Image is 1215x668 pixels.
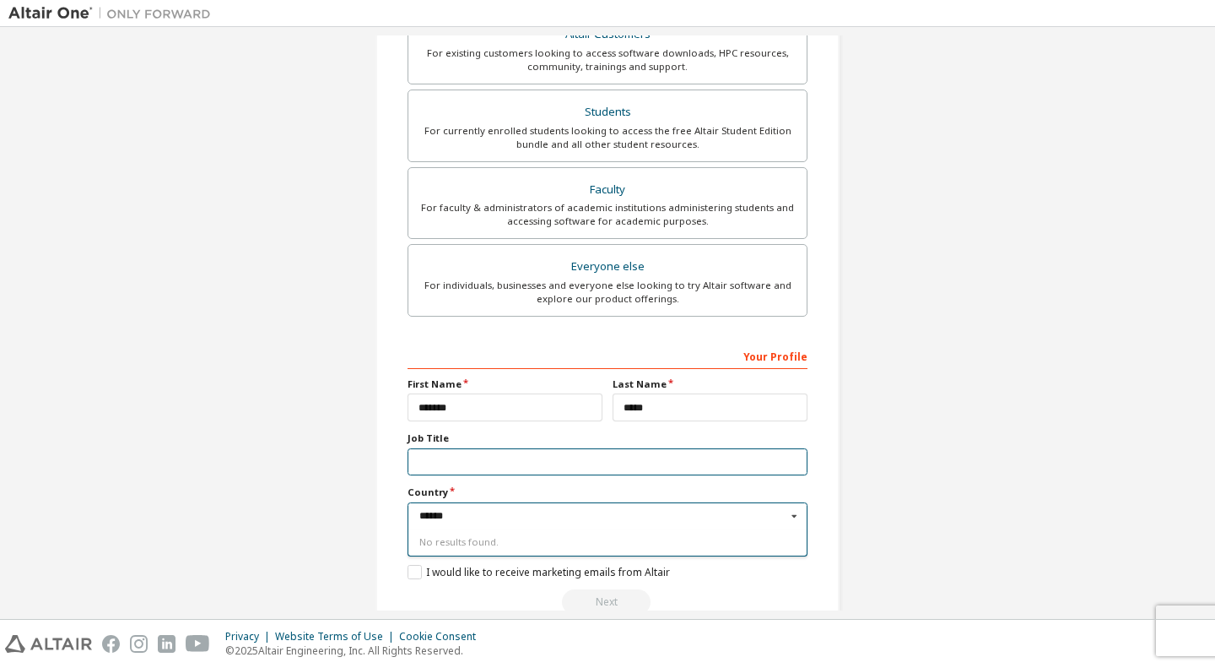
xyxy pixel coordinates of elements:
img: facebook.svg [102,635,120,653]
img: Altair One [8,5,219,22]
label: Last Name [613,377,807,391]
div: Everyone else [418,255,796,279]
img: linkedin.svg [158,635,175,653]
label: Country [408,486,807,499]
div: For existing customers looking to access software downloads, HPC resources, community, trainings ... [418,46,796,73]
div: Read and acccept EULA to continue [408,589,807,615]
div: Faculty [418,178,796,202]
div: Website Terms of Use [275,630,399,644]
div: Privacy [225,630,275,644]
div: No results found. [408,530,807,556]
div: Cookie Consent [399,630,486,644]
div: Your Profile [408,342,807,369]
img: youtube.svg [186,635,210,653]
label: Job Title [408,432,807,445]
label: I would like to receive marketing emails from Altair [408,565,670,579]
div: Students [418,100,796,124]
label: First Name [408,377,602,391]
div: For faculty & administrators of academic institutions administering students and accessing softwa... [418,201,796,228]
div: For currently enrolled students looking to access the free Altair Student Edition bundle and all ... [418,124,796,151]
img: altair_logo.svg [5,635,92,653]
div: For individuals, businesses and everyone else looking to try Altair software and explore our prod... [418,279,796,306]
img: instagram.svg [130,635,148,653]
p: © 2025 Altair Engineering, Inc. All Rights Reserved. [225,644,486,658]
